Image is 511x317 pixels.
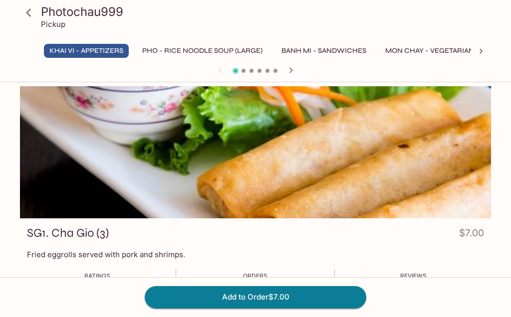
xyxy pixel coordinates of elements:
[27,250,484,259] p: Fried eggrolls served with pork and shrimps.
[44,44,129,58] button: Khai Vi - Appetizers
[84,272,110,280] span: Ratings
[20,86,491,218] div: SG1. Cha Gio (3)
[137,44,268,58] button: Pho - Rice Noodle Soup (Large)
[400,272,427,280] span: Reviews
[41,19,65,29] p: Pickup
[243,272,267,280] span: Orders
[27,225,109,241] h3: SG1. Cha Gio (3)
[459,225,484,245] h4: $7.00
[276,44,372,58] button: Banh Mi - Sandwiches
[41,4,487,19] h3: Photochau999
[145,286,366,308] button: Add to Order$7.00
